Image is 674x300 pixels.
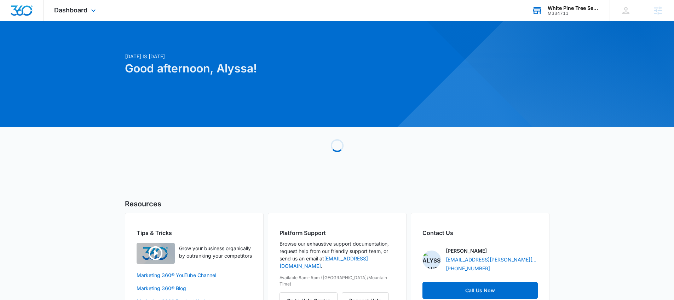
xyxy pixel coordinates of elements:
[11,11,17,17] img: logo_orange.svg
[137,284,252,292] a: Marketing 360® Blog
[548,11,599,16] div: account id
[422,229,538,237] h2: Contact Us
[78,42,119,46] div: Keywords by Traffic
[137,229,252,237] h2: Tips & Tricks
[422,282,538,299] a: Call Us Now
[54,6,87,14] span: Dashboard
[179,245,252,259] p: Grow your business organically by outranking your competitors
[280,240,395,270] p: Browse our exhaustive support documentation, request help from our friendly support team, or send...
[11,18,17,24] img: website_grey.svg
[280,275,395,287] p: Available 8am-5pm ([GEOGRAPHIC_DATA]/Mountain Time)
[280,229,395,237] h2: Platform Support
[27,42,63,46] div: Domain Overview
[422,251,441,269] img: Alyssa Bauer
[125,199,549,209] h5: Resources
[20,11,35,17] div: v 4.0.25
[446,265,490,272] a: [PHONE_NUMBER]
[137,243,175,264] img: Quick Overview Video
[19,41,25,47] img: tab_domain_overview_orange.svg
[125,53,405,60] p: [DATE] is [DATE]
[137,271,252,279] a: Marketing 360® YouTube Channel
[548,5,599,11] div: account name
[446,247,487,254] p: [PERSON_NAME]
[70,41,76,47] img: tab_keywords_by_traffic_grey.svg
[18,18,78,24] div: Domain: [DOMAIN_NAME]
[446,256,538,263] a: [EMAIL_ADDRESS][PERSON_NAME][DOMAIN_NAME]
[125,60,405,77] h1: Good afternoon, Alyssa!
